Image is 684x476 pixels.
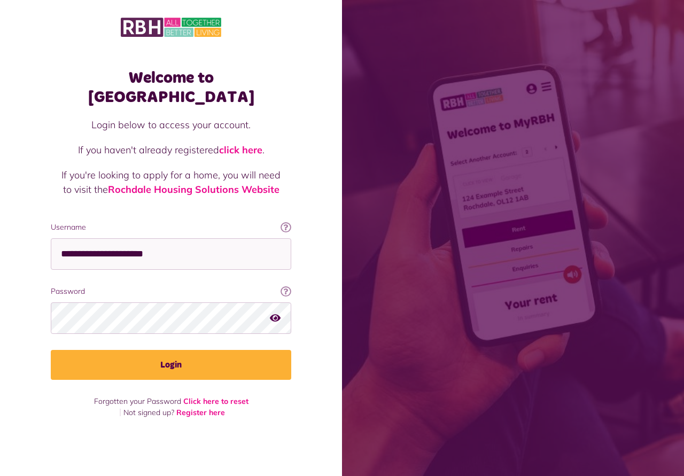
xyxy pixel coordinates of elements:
[61,168,281,197] p: If you're looking to apply for a home, you will need to visit the
[51,286,291,297] label: Password
[108,183,279,196] a: Rochdale Housing Solutions Website
[176,408,225,417] a: Register here
[51,222,291,233] label: Username
[123,408,174,417] span: Not signed up?
[61,143,281,157] p: If you haven't already registered .
[121,16,221,38] img: MyRBH
[51,350,291,380] button: Login
[219,144,262,156] a: click here
[51,68,291,107] h1: Welcome to [GEOGRAPHIC_DATA]
[94,396,181,406] span: Forgotten your Password
[183,396,248,406] a: Click here to reset
[61,118,281,132] p: Login below to access your account.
